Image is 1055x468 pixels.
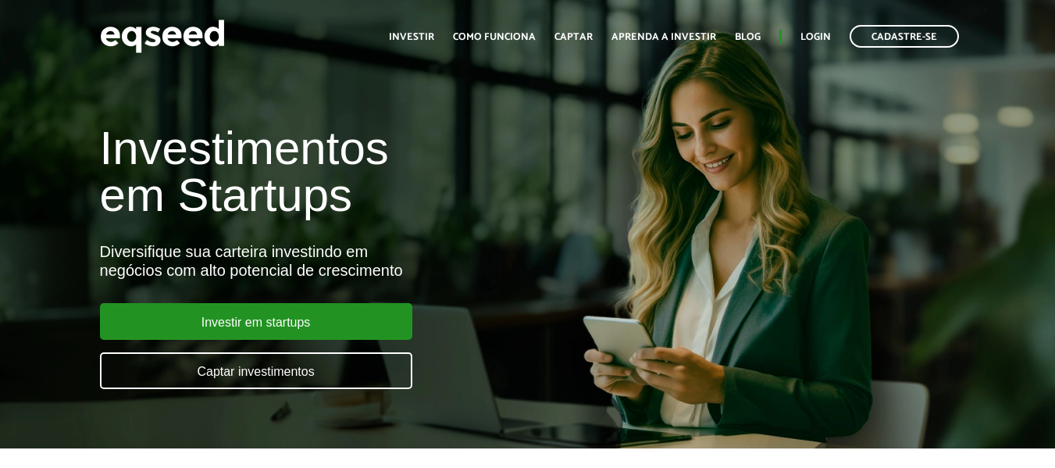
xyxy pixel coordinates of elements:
[100,125,604,219] h1: Investimentos em Startups
[100,303,412,340] a: Investir em startups
[100,16,225,57] img: EqSeed
[735,32,761,42] a: Blog
[100,242,604,280] div: Diversifique sua carteira investindo em negócios com alto potencial de crescimento
[800,32,831,42] a: Login
[850,25,959,48] a: Cadastre-se
[611,32,716,42] a: Aprenda a investir
[389,32,434,42] a: Investir
[453,32,536,42] a: Como funciona
[100,352,412,389] a: Captar investimentos
[554,32,593,42] a: Captar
